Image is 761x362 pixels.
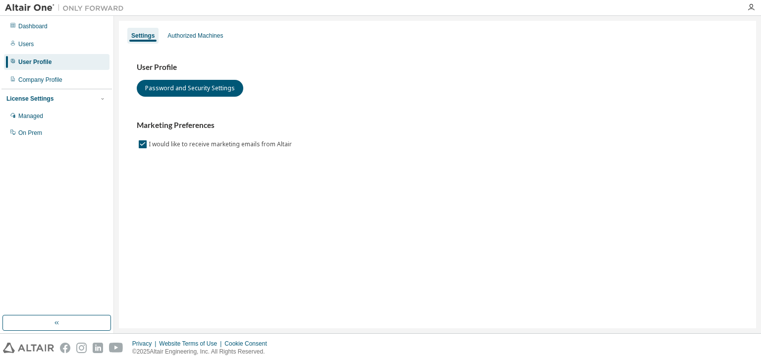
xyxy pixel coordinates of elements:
[137,80,243,97] button: Password and Security Settings
[3,343,54,353] img: altair_logo.svg
[18,129,42,137] div: On Prem
[149,138,294,150] label: I would like to receive marketing emails from Altair
[109,343,123,353] img: youtube.svg
[76,343,87,353] img: instagram.svg
[18,76,62,84] div: Company Profile
[167,32,223,40] div: Authorized Machines
[132,348,273,356] p: © 2025 Altair Engineering, Inc. All Rights Reserved.
[60,343,70,353] img: facebook.svg
[5,3,129,13] img: Altair One
[159,340,224,348] div: Website Terms of Use
[6,95,54,103] div: License Settings
[18,40,34,48] div: Users
[18,22,48,30] div: Dashboard
[137,62,738,72] h3: User Profile
[132,340,159,348] div: Privacy
[18,112,43,120] div: Managed
[224,340,272,348] div: Cookie Consent
[137,121,738,130] h3: Marketing Preferences
[131,32,155,40] div: Settings
[18,58,52,66] div: User Profile
[93,343,103,353] img: linkedin.svg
